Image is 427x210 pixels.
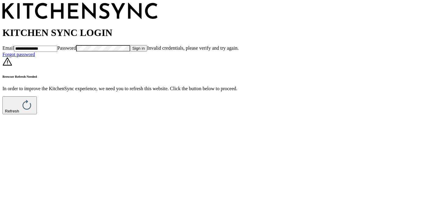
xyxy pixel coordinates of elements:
[14,46,57,52] input: Email
[2,75,425,78] h6: Browser Refresh Needed
[2,96,37,114] button: Refresh
[2,52,35,57] a: Forgot password
[57,45,76,51] span: Password
[2,27,425,38] h1: KITCHEN SYNC LOGIN
[2,86,425,91] p: In order to improve the KitchenSync experience, we need you to refresh this website. Click the bu...
[76,45,130,52] input: Password
[2,45,14,51] span: Email
[130,45,147,52] button: Sign in
[147,45,238,51] label: Invalid credentials, please verify and try again.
